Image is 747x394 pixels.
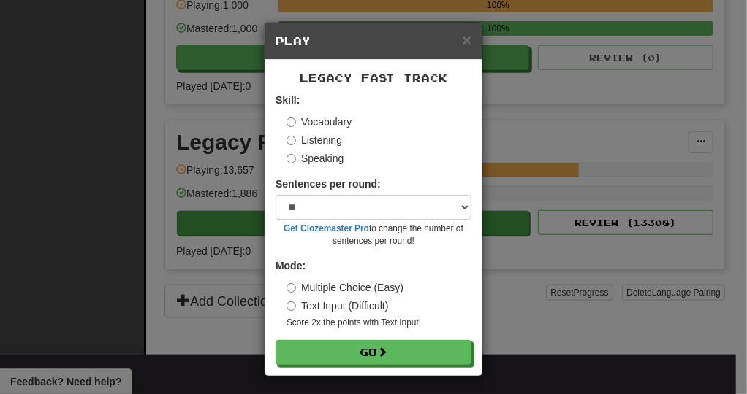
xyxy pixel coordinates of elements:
[287,283,296,293] input: Multiple Choice (Easy)
[276,34,471,48] h5: Play
[276,340,471,365] button: Go
[287,298,389,313] label: Text Input (Difficult)
[276,94,300,106] strong: Skill:
[287,115,352,129] label: Vocabulary
[463,31,471,48] span: ×
[287,301,296,311] input: Text Input (Difficult)
[276,260,306,271] strong: Mode:
[287,136,296,145] input: Listening
[284,223,369,233] a: Get Clozemaster Pro
[300,72,447,84] span: Legacy Fast Track
[287,117,296,127] input: Vocabulary
[287,154,296,163] input: Speaking
[287,280,403,295] label: Multiple Choice (Easy)
[276,223,471,247] small: to change the number of sentences per round!
[463,32,471,47] button: Close
[287,133,342,147] label: Listening
[287,317,471,329] small: Score 2x the points with Text Input !
[287,151,344,166] label: Speaking
[276,177,381,191] label: Sentences per round:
